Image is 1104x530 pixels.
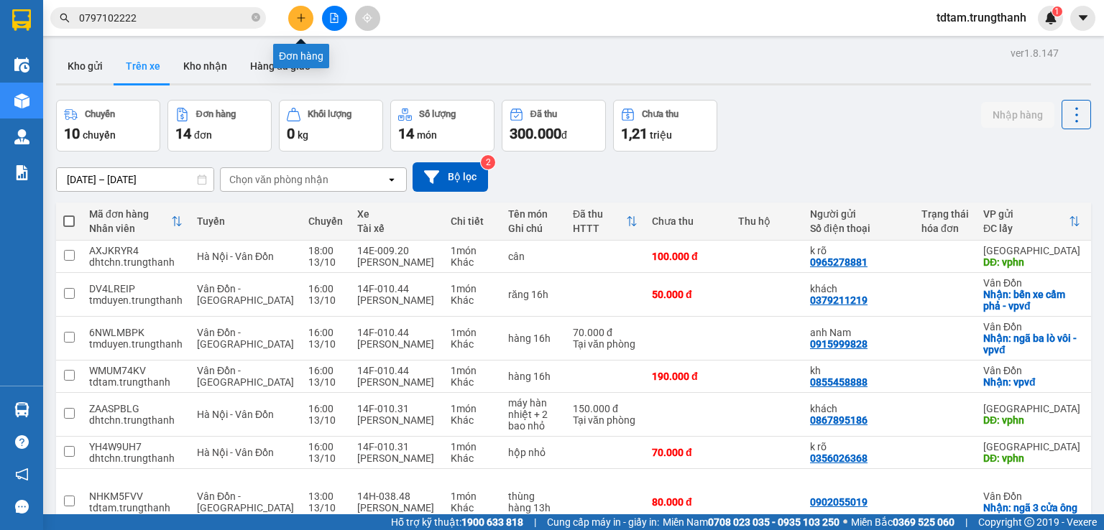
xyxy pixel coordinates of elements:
[175,125,191,142] span: 14
[810,223,907,234] div: Số điện thoại
[925,9,1038,27] span: tdtam.trungthanh
[82,203,190,241] th: Toggle SortBy
[451,502,494,513] div: Khác
[566,203,645,241] th: Toggle SortBy
[308,452,343,464] div: 13/10
[547,514,659,530] span: Cung cấp máy in - giấy in:
[89,414,183,426] div: dhtchn.trungthanh
[357,502,436,513] div: [PERSON_NAME]
[481,155,495,169] sup: 2
[983,414,1080,426] div: DĐ: vphn
[983,245,1080,256] div: [GEOGRAPHIC_DATA]
[14,57,29,73] img: warehouse-icon
[252,11,260,25] span: close-circle
[15,468,29,481] span: notification
[652,215,724,227] div: Chưa thu
[308,414,343,426] div: 13/10
[843,519,847,525] span: ⚪️
[12,9,31,31] img: logo-vxr
[417,129,437,141] span: món
[357,403,436,414] div: 14F-010.31
[308,109,351,119] div: Khối lượng
[197,251,274,262] span: Hà Nội - Vân Đồn
[451,452,494,464] div: Khác
[308,283,343,294] div: 16:00
[451,403,494,414] div: 1 món
[197,365,294,388] span: Vân Đồn - [GEOGRAPHIC_DATA]
[508,289,558,300] div: răng 16h
[810,496,868,508] div: 0902055019
[197,447,274,458] span: Hà Nội - Vân Đồn
[296,13,306,23] span: plus
[89,338,183,350] div: tmduyen.trungthanh
[64,125,80,142] span: 10
[451,414,494,426] div: Khác
[508,491,558,513] div: thùng hàng 13h
[357,256,436,268] div: [PERSON_NAME]
[89,256,183,268] div: dhtchn.trungthanh
[14,402,29,417] img: warehouse-icon
[983,277,1080,289] div: Vân Đồn
[89,245,183,256] div: AXJKRYR4
[355,6,380,31] button: aim
[15,500,29,513] span: message
[357,491,436,502] div: 14H-038.48
[983,491,1080,502] div: Vân Đồn
[983,403,1080,414] div: [GEOGRAPHIC_DATA]
[983,333,1080,355] div: Nhận: ngã ba lò vôi - vpvđ
[89,502,183,513] div: tdtam.trungthanh
[810,441,907,452] div: k rõ
[89,376,183,388] div: tdtam.trungthanh
[197,215,294,227] div: Tuyến
[451,256,494,268] div: Khác
[810,338,868,350] div: 0915999828
[621,125,648,142] span: 1,21
[652,289,724,300] div: 50.000 đ
[983,256,1080,268] div: DĐ: vphn
[308,215,343,227] div: Chuyến
[14,93,29,108] img: warehouse-icon
[1077,11,1090,24] span: caret-down
[89,452,183,464] div: dhtchn.trungthanh
[357,245,436,256] div: 14E-009.20
[508,208,558,220] div: Tên món
[357,294,436,306] div: [PERSON_NAME]
[810,245,907,256] div: k rõ
[56,49,114,83] button: Kho gửi
[308,338,343,350] div: 13/10
[279,100,383,152] button: Khối lượng0kg
[329,13,339,23] span: file-add
[14,165,29,180] img: solution-icon
[413,162,488,192] button: Bộ lọc
[194,129,212,141] span: đơn
[461,516,523,528] strong: 1900 633 818
[89,208,171,220] div: Mã đơn hàng
[89,403,183,414] div: ZAASPBLG
[308,245,343,256] div: 18:00
[508,251,558,262] div: cân
[197,491,294,513] span: Vân Đồn - [GEOGRAPHIC_DATA]
[663,514,839,530] span: Miền Nam
[451,215,494,227] div: Chi tiết
[357,283,436,294] div: 14F-010.44
[652,496,724,508] div: 80.000 đ
[308,491,343,502] div: 13:00
[810,403,907,414] div: khách
[534,514,536,530] span: |
[89,491,183,502] div: NHKM5FVV
[89,294,183,306] div: tmduyen.trungthanh
[308,327,343,338] div: 16:00
[386,174,397,185] svg: open
[508,397,558,432] div: máy hàn nhiệt + 2 bao nhỏ
[893,516,954,528] strong: 0369 525 060
[308,376,343,388] div: 13/10
[983,321,1080,333] div: Vân Đồn
[921,223,969,234] div: hóa đơn
[650,129,672,141] span: triệu
[810,327,907,338] div: anh Nam
[976,203,1087,241] th: Toggle SortBy
[810,208,907,220] div: Người gửi
[983,502,1080,513] div: Nhận: ngã 3 cửa ông
[451,294,494,306] div: Khác
[810,452,868,464] div: 0356026368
